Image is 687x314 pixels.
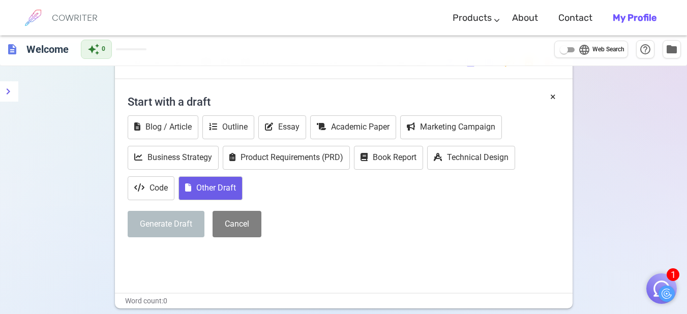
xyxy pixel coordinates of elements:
[550,89,556,104] button: ×
[639,43,651,55] span: help_outline
[354,146,423,170] button: Book Report
[613,12,656,23] b: My Profile
[558,3,592,33] a: Contact
[6,43,18,55] span: description
[102,44,105,54] span: 0
[636,40,654,58] button: Help & Shortcuts
[87,43,100,55] span: auto_awesome
[666,43,678,55] span: folder
[592,45,624,55] span: Web Search
[646,273,677,304] button: 1
[20,5,46,30] img: brand logo
[115,294,573,308] div: Word count: 0
[128,146,219,170] button: Business Strategy
[663,40,681,58] button: Manage Documents
[223,146,350,170] button: Product Requirements (PRD)
[667,268,679,281] span: 1
[578,44,590,56] span: language
[310,115,396,139] button: Academic Paper
[652,279,671,298] img: Close chat
[258,115,306,139] button: Essay
[213,211,261,238] button: Cancel
[613,3,656,33] a: My Profile
[22,39,73,59] h6: Click to edit title
[128,89,560,114] h4: Start with a draft
[128,176,174,200] button: Code
[512,3,538,33] a: About
[178,176,243,200] button: Other Draft
[128,115,198,139] button: Blog / Article
[453,3,492,33] a: Products
[427,146,515,170] button: Technical Design
[400,115,502,139] button: Marketing Campaign
[52,13,98,22] h6: COWRITER
[202,115,254,139] button: Outline
[128,211,204,238] button: Generate Draft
